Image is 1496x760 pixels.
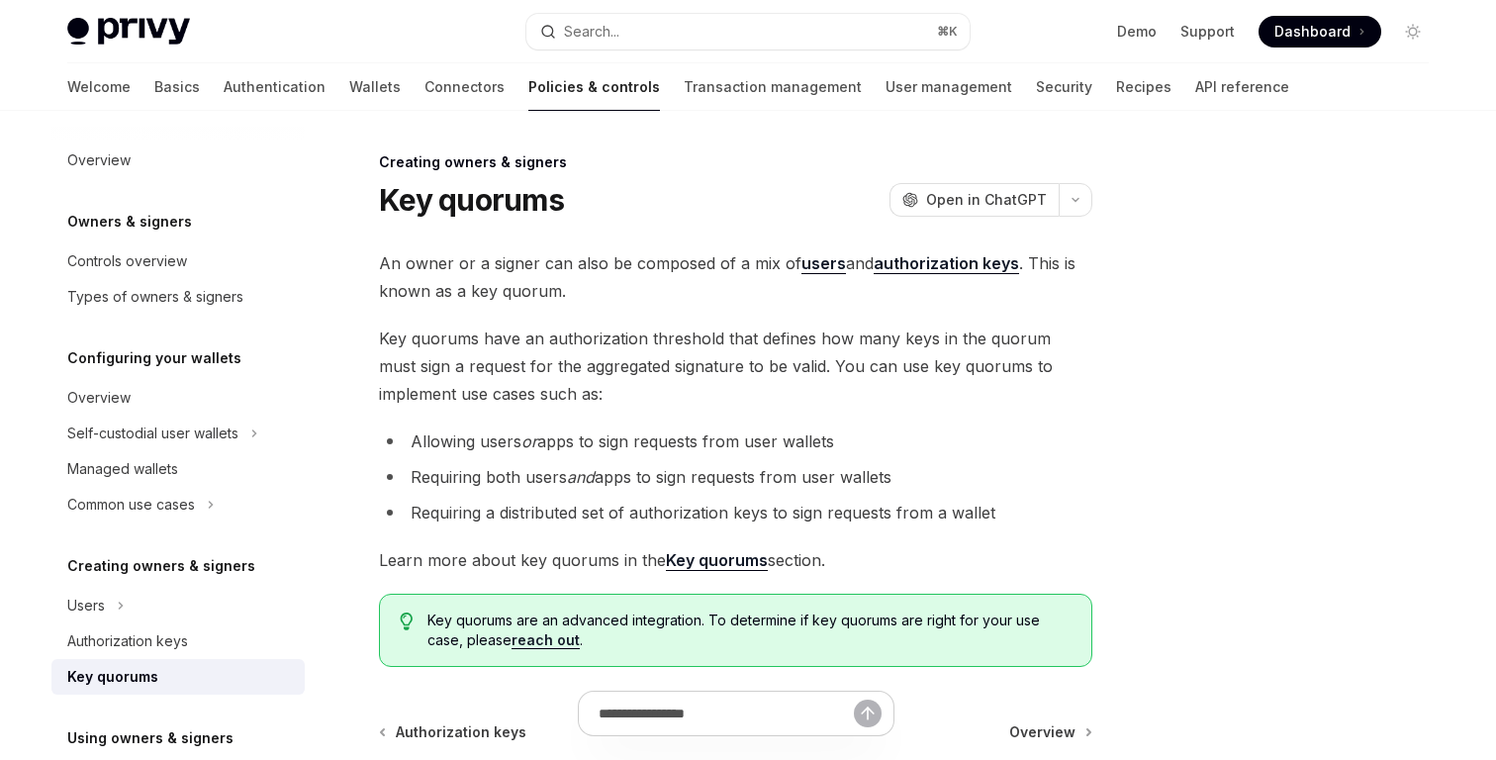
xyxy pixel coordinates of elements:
[51,380,305,416] a: Overview
[379,463,1092,491] li: Requiring both users apps to sign requests from user wallets
[51,416,305,451] button: Toggle Self-custodial user wallets section
[51,451,305,487] a: Managed wallets
[67,210,192,234] h5: Owners & signers
[67,665,158,689] div: Key quorums
[379,152,1092,172] div: Creating owners & signers
[1397,16,1429,47] button: Toggle dark mode
[528,63,660,111] a: Policies & controls
[666,550,768,570] strong: Key quorums
[67,18,190,46] img: light logo
[1259,16,1381,47] a: Dashboard
[51,659,305,695] a: Key quorums
[599,692,854,735] input: Ask a question...
[1274,22,1351,42] span: Dashboard
[51,279,305,315] a: Types of owners & signers
[67,249,187,273] div: Controls overview
[926,190,1047,210] span: Open in ChatGPT
[684,63,862,111] a: Transaction management
[1117,22,1157,42] a: Demo
[224,63,326,111] a: Authentication
[379,249,1092,305] span: An owner or a signer can also be composed of a mix of and . This is known as a key quorum.
[874,253,1019,274] a: authorization keys
[801,253,846,274] a: users
[67,346,241,370] h5: Configuring your wallets
[67,148,131,172] div: Overview
[51,487,305,522] button: Toggle Common use cases section
[567,467,595,487] em: and
[154,63,200,111] a: Basics
[67,422,238,445] div: Self-custodial user wallets
[51,623,305,659] a: Authorization keys
[67,554,255,578] h5: Creating owners & signers
[67,285,243,309] div: Types of owners & signers
[67,457,178,481] div: Managed wallets
[379,499,1092,526] li: Requiring a distributed set of authorization keys to sign requests from a wallet
[886,63,1012,111] a: User management
[67,629,188,653] div: Authorization keys
[854,700,882,727] button: Send message
[51,243,305,279] a: Controls overview
[379,182,564,218] h1: Key quorums
[67,726,234,750] h5: Using owners & signers
[51,588,305,623] button: Toggle Users section
[379,546,1092,574] span: Learn more about key quorums in the section.
[400,613,414,630] svg: Tip
[564,20,619,44] div: Search...
[349,63,401,111] a: Wallets
[67,594,105,617] div: Users
[51,142,305,178] a: Overview
[1180,22,1235,42] a: Support
[1116,63,1171,111] a: Recipes
[526,14,970,49] button: Open search
[424,63,505,111] a: Connectors
[889,183,1059,217] button: Open in ChatGPT
[521,431,537,451] em: or
[67,493,195,517] div: Common use cases
[512,631,580,649] a: reach out
[379,427,1092,455] li: Allowing users apps to sign requests from user wallets
[379,325,1092,408] span: Key quorums have an authorization threshold that defines how many keys in the quorum must sign a ...
[427,611,1072,650] span: Key quorums are an advanced integration. To determine if key quorums are right for your use case,...
[666,550,768,571] a: Key quorums
[1036,63,1092,111] a: Security
[937,24,958,40] span: ⌘ K
[1195,63,1289,111] a: API reference
[67,63,131,111] a: Welcome
[67,386,131,410] div: Overview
